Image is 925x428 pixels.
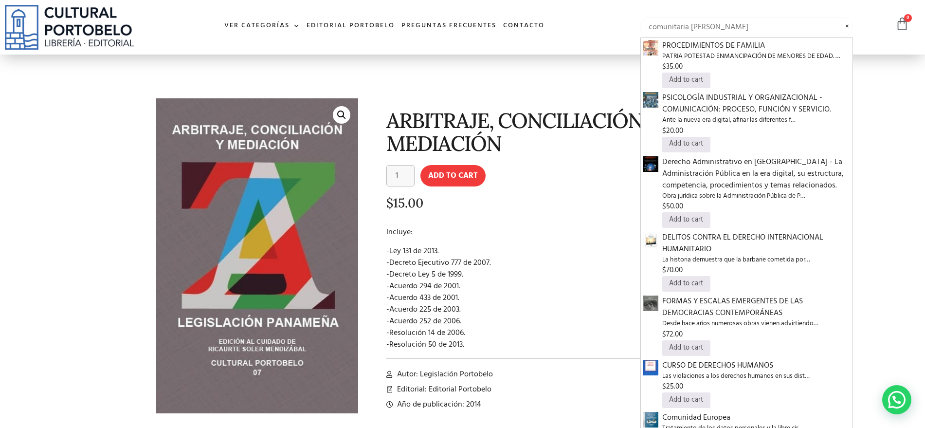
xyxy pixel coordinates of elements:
[643,41,658,54] a: PROCEDIMIENTOS DE FAMILIA
[662,372,851,381] span: Las violaciones a los derechos humanos en sus dist…
[662,392,710,408] a: Add to cart: “CURSO DE DERECHOS HUMANOS”
[662,40,851,52] span: PROCEDIMIENTOS DE FAMILIA
[395,399,481,410] span: Año de publicación: 2014
[662,201,666,212] span: $
[662,40,851,73] a: PROCEDIMIENTOS DE FAMILIAPATRIA POTESTAD ENMANCIPACIÓN DE MENORES DE EDAD. …$35.00
[662,319,851,329] span: Desde hace años numerosas obras vienen advirtiendo…
[386,165,415,186] input: Product quantity
[398,16,500,37] a: Preguntas frecuentes
[662,381,683,392] bdi: 25.00
[662,264,683,276] bdi: 70.00
[662,360,851,372] span: CURSO DE DERECHOS HUMANOS
[904,14,912,22] span: 0
[662,191,851,201] span: Obra jurídica sobre la Administración Pública de P…
[386,109,766,155] h1: ARBITRAJE, CONCILIACIÓN Y MEDIACIÓN
[662,296,851,340] a: FORMAS Y ESCALAS EMERGENTES DE LAS DEMOCRACIAS CONTEMPORÁNEASDesde hace años numerosas obras vien...
[662,73,710,88] a: Add to cart: “PROCEDIMIENTOS DE FAMILIA”
[662,232,851,276] a: DELITOS CONTRA EL DERECHO INTERNACIONAL HUMANITARIOLa historia demuestra que la barbarie cometida...
[662,232,851,255] span: DELITOS CONTRA EL DERECHO INTERNACIONAL HUMANITARIO
[662,255,851,265] span: La historia demuestra que la barbarie cometida por…
[221,16,303,37] a: Ver Categorías
[662,115,851,125] span: Ante la nueva era digital, afinar las diferentes f…
[156,98,358,413] img: LP07-1.jpg
[662,92,851,136] a: PSICOLOGÍA INDUSTRIAL Y ORGANIZACIONAL - COMUNICACIÓN: PROCESO, FUNCIÓN Y SERVICIO.Ante la nueva ...
[643,360,658,375] img: img20230602_14532324
[640,17,853,37] input: Búsqueda
[643,412,658,428] img: Captura de Pantalla 2023-01-27 a la(s) 1.12.55 p. m.
[643,233,658,246] a: DELITOS CONTRA EL DERECHO INTERNACIONAL HUMANITARIO
[643,93,658,106] a: PSICOLOGÍA INDUSTRIAL Y ORGANIZACIONAL - COMUNICACIÓN: PROCESO, FUNCIÓN Y SERVICIO.
[420,165,486,186] button: Add to cart
[662,360,851,392] a: CURSO DE DERECHOS HUMANOSLas violaciones a los derechos humanos en sus dist…$25.00
[662,276,710,292] a: Add to cart: “DELITOS CONTRA EL DERECHO INTERNACIONAL HUMANITARIO”
[386,226,766,238] p: Incluye:
[662,61,683,73] bdi: 35.00
[662,52,851,61] span: PATRIA POTESTAD ENMANCIPACIÓN DE MENORES DE EDAD. …
[662,412,851,424] span: Comunidad Europea
[395,384,491,395] span: Editorial: Editorial Portobelo
[643,361,658,374] a: CURSO DE DERECHOS HUMANOS
[643,298,658,310] a: FORMAS Y ESCALAS EMERGENTES DE LAS DEMOCRACIAS CONTEMPORÁNEAS
[662,125,666,137] span: $
[662,61,666,73] span: $
[662,381,666,392] span: $
[386,245,766,351] p: -Ley 131 de 2013. -Decreto Ejecutivo 777 de 2007. -Decreto Ley 5 de 1999. -Acuerdo 294 de 2001. -...
[643,40,658,56] img: Captura de pantalla 2025-08-12 145524
[662,264,666,276] span: $
[386,195,423,211] bdi: 15.00
[662,340,710,356] a: Add to cart: “FORMAS Y ESCALAS EMERGENTES DE LAS DEMOCRACIAS CONTEMPORÁNEAS”
[662,92,851,115] span: PSICOLOGÍA INDUSTRIAL Y ORGANIZACIONAL - COMUNICACIÓN: PROCESO, FUNCIÓN Y SERVICIO.
[643,156,658,172] img: MIGUEL-BERNAL
[395,369,493,380] span: Autor: Legislación Portobelo
[662,329,666,340] span: $
[662,296,851,319] span: FORMAS Y ESCALAS EMERGENTES DE LAS DEMOCRACIAS CONTEMPORÁNEAS
[303,16,398,37] a: Editorial Portobelo
[662,201,683,212] bdi: 50.00
[643,158,658,170] a: Derecho Administrativo en Panamá - La Administración Pública en la era digital, su estructura, co...
[643,413,658,426] a: Comunidad Europea
[662,212,710,228] a: Add to cart: “Derecho Administrativo en Panamá - La Administración Pública en la era digital, su ...
[333,106,350,124] a: 🔍
[643,92,658,108] img: PORTADA COMUNICACIONai_Mesa de trabajo 1
[895,17,909,31] a: 0
[643,296,658,311] img: 978-84-1122-443-7
[386,195,393,211] span: $
[500,16,548,37] a: Contacto
[662,156,851,212] a: Derecho Administrativo en [GEOGRAPHIC_DATA] - La Administración Pública en la era digital, su est...
[643,232,658,247] img: 978-84-19580-52-8
[662,329,683,340] bdi: 72.00
[662,137,710,152] a: Add to cart: “PSICOLOGÍA INDUSTRIAL Y ORGANIZACIONAL - COMUNICACIÓN: PROCESO, FUNCIÓN Y SERVICIO.”
[662,156,851,191] span: Derecho Administrativo en [GEOGRAPHIC_DATA] - La Administración Pública en la era digital, su est...
[662,125,683,137] bdi: 20.00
